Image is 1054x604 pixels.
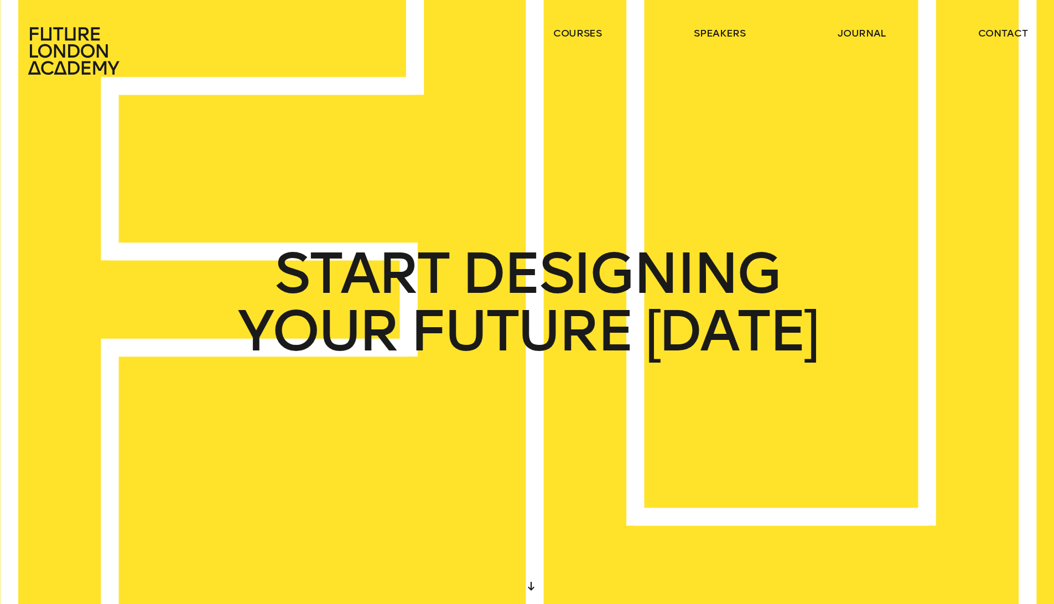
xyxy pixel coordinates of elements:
[645,302,817,360] span: [DATE]
[838,27,886,40] a: journal
[461,245,780,302] span: DESIGNING
[237,302,397,360] span: YOUR
[553,27,602,40] a: courses
[694,27,745,40] a: speakers
[978,27,1028,40] a: contact
[274,245,448,302] span: START
[409,302,632,360] span: FUTURE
